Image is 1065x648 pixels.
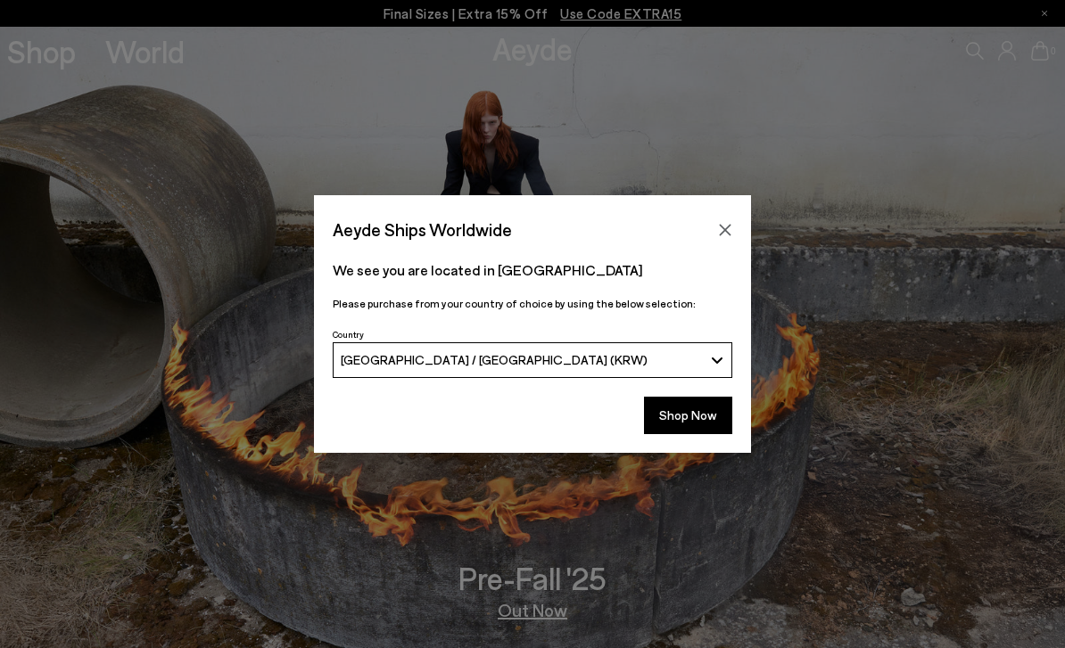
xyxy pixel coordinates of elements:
[333,214,512,245] span: Aeyde Ships Worldwide
[333,295,732,312] p: Please purchase from your country of choice by using the below selection:
[341,352,648,367] span: [GEOGRAPHIC_DATA] / [GEOGRAPHIC_DATA] (KRW)
[333,329,364,340] span: Country
[644,397,732,434] button: Shop Now
[333,259,732,281] p: We see you are located in [GEOGRAPHIC_DATA]
[712,217,739,243] button: Close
